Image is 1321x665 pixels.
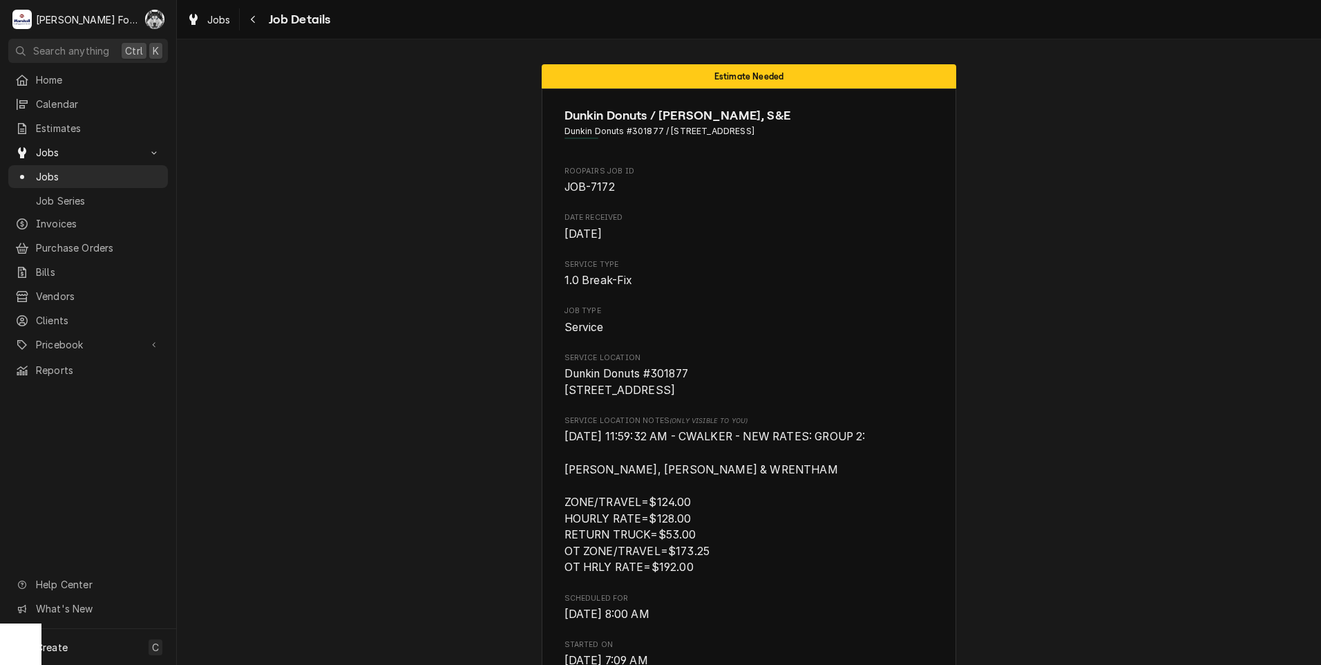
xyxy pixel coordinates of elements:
span: Service Location [564,366,934,398]
div: [PERSON_NAME] Food Equipment Service [36,12,137,27]
span: [DATE] 8:00 AM [564,608,649,621]
span: (Only Visible to You) [669,417,748,424]
span: Purchase Orders [36,241,161,255]
a: Purchase Orders [8,236,168,259]
span: Started On [564,639,934,650]
span: Job Type [564,319,934,336]
a: Go to Jobs [8,141,168,164]
button: Navigate back [243,8,265,30]
span: [DATE] 11:59:32 AM - CWALKER - NEW RATES: GROUP 2: [PERSON_NAME], [PERSON_NAME] & WRENTHAM ZONE/T... [564,430,866,574]
div: [object Object] [564,415,934,576]
span: [object Object] [564,429,934,576]
span: Date Received [564,226,934,243]
span: Estimates [36,121,161,135]
a: Clients [8,309,168,332]
span: Reports [36,363,161,377]
span: Clients [36,313,161,328]
span: Vendors [36,289,161,303]
span: Job Series [36,194,161,208]
div: Service Type [564,259,934,289]
a: Reports [8,359,168,382]
span: Search anything [33,44,109,58]
div: M [12,10,32,29]
div: Roopairs Job ID [564,166,934,196]
span: Date Received [564,212,934,223]
span: Service Location [564,353,934,364]
span: Roopairs Job ID [564,179,934,196]
a: Go to What's New [8,597,168,620]
a: Calendar [8,93,168,115]
span: Create [36,641,68,653]
a: Go to Pricebook [8,333,168,356]
span: Jobs [36,169,161,184]
span: Invoices [36,216,161,231]
div: Marshall Food Equipment Service's Avatar [12,10,32,29]
span: K [153,44,159,58]
span: Jobs [207,12,231,27]
span: Service [564,321,604,334]
div: Status [542,64,956,88]
span: Job Type [564,306,934,317]
span: What's New [36,601,160,616]
span: Roopairs Job ID [564,166,934,177]
span: Name [564,106,934,125]
div: Client Information [564,106,934,149]
span: Job Details [265,10,331,29]
span: Service Type [564,259,934,270]
div: Job Type [564,306,934,335]
div: Scheduled For [564,593,934,623]
span: Dunkin Donuts #301877 [STREET_ADDRESS] [564,367,688,397]
span: Pricebook [36,337,140,352]
span: JOB-7172 [564,180,615,194]
span: Jobs [36,145,140,160]
span: Estimate Needed [714,72,783,81]
span: Home [36,73,161,87]
div: Chris Murphy (103)'s Avatar [145,10,164,29]
div: Date Received [564,212,934,242]
div: C( [145,10,164,29]
a: Jobs [8,165,168,188]
span: Address [564,125,934,138]
a: Bills [8,261,168,283]
a: Vendors [8,285,168,308]
span: C [152,640,159,655]
a: Home [8,68,168,91]
button: Search anythingCtrlK [8,39,168,63]
span: 1.0 Break-Fix [564,274,633,287]
a: Jobs [181,8,236,31]
span: Help Center [36,577,160,592]
a: Invoices [8,212,168,235]
a: Go to Help Center [8,573,168,596]
span: Service Location Notes [564,415,934,427]
a: Job Series [8,189,168,212]
div: Service Location [564,353,934,399]
span: Ctrl [125,44,143,58]
a: Estimates [8,117,168,140]
span: Calendar [36,97,161,111]
span: [DATE] [564,227,602,241]
span: Service Type [564,272,934,289]
span: Bills [36,265,161,279]
span: Scheduled For [564,593,934,604]
span: Scheduled For [564,606,934,623]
